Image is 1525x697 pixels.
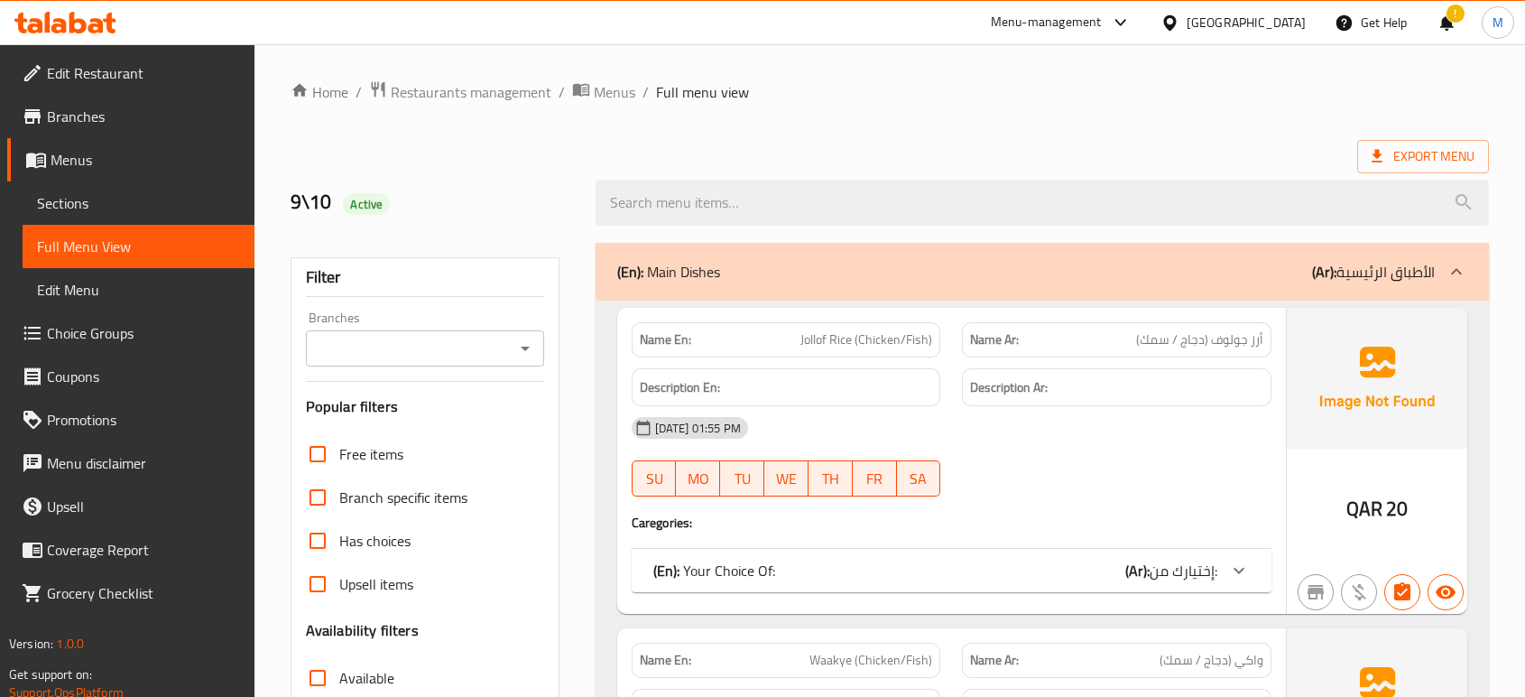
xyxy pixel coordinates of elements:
span: Branch specific items [339,487,467,508]
a: Edit Restaurant [7,51,254,95]
a: Menu disclaimer [7,441,254,485]
button: WE [764,460,809,497]
h4: Caregories: [632,514,1271,532]
b: (Ar): [1125,557,1150,584]
a: Coupons [7,355,254,398]
span: Choice Groups [47,322,240,344]
span: واكي (دجاج / سمك) [1160,651,1263,670]
strong: Name En: [640,651,691,670]
div: Menu-management [991,12,1102,33]
strong: Name Ar: [970,651,1019,670]
span: SA [904,466,934,492]
li: / [559,81,565,103]
span: Available [339,667,394,689]
span: SU [640,466,670,492]
h3: Availability filters [306,620,419,641]
a: Restaurants management [369,80,551,104]
button: MO [676,460,720,497]
button: SU [632,460,677,497]
span: Active [343,196,390,213]
a: Branches [7,95,254,138]
p: الأطباق الرئيسية [1312,261,1435,283]
span: Version: [9,632,53,655]
li: / [356,81,362,103]
span: 20 [1386,491,1408,526]
span: Waakye (Chicken/Fish) [809,651,932,670]
p: Your Choice Of: [653,560,775,581]
span: Coupons [47,366,240,387]
span: Sections [37,192,240,214]
a: Home [291,81,348,103]
strong: Description Ar: [970,376,1048,399]
button: Has choices [1384,574,1420,610]
span: Full Menu View [37,236,240,257]
p: Main Dishes [617,261,720,283]
div: (En): Main Dishes(Ar):الأطباق الرئيسية [596,243,1489,301]
span: FR [860,466,890,492]
span: Edit Menu [37,279,240,301]
span: أرز جولوف (دجاج / سمك) [1136,330,1263,349]
span: Free items [339,443,403,465]
span: Export Menu [1357,140,1489,173]
span: Branches [47,106,240,127]
div: Filter [306,258,544,297]
span: MO [683,466,713,492]
div: [GEOGRAPHIC_DATA] [1187,13,1306,33]
img: Ae5nvW7+0k+MAAAAAElFTkSuQmCC [1287,308,1467,449]
span: Menus [594,81,635,103]
h2: 9\10 [291,189,574,216]
a: Menus [7,138,254,181]
span: Menus [51,149,240,171]
h3: Popular filters [306,396,544,417]
a: Upsell [7,485,254,528]
span: Grocery Checklist [47,582,240,604]
a: Sections [23,181,254,225]
b: (En): [653,557,679,584]
span: Export Menu [1372,145,1474,168]
a: Promotions [7,398,254,441]
span: QAR [1346,491,1382,526]
li: / [642,81,649,103]
button: Available [1428,574,1464,610]
div: (En): Your Choice Of:(Ar):إختيارك من: [632,549,1271,592]
a: Full Menu View [23,225,254,268]
input: search [596,180,1489,226]
strong: Name En: [640,330,691,349]
span: Has choices [339,530,411,552]
button: TU [720,460,764,497]
button: Not branch specific item [1298,574,1334,610]
b: (En): [617,258,643,285]
span: Upsell [47,496,240,517]
a: Menus [572,80,635,104]
span: TH [816,466,846,492]
strong: Description En: [640,376,720,399]
button: FR [853,460,897,497]
a: Coverage Report [7,528,254,572]
a: Edit Menu [23,268,254,311]
span: [DATE] 01:55 PM [648,420,748,437]
span: TU [727,466,757,492]
span: Full menu view [656,81,749,103]
span: Get support on: [9,663,92,686]
span: WE [772,466,801,492]
strong: Name Ar: [970,330,1019,349]
span: Restaurants management [391,81,551,103]
b: (Ar): [1312,258,1336,285]
button: SA [897,460,941,497]
a: Choice Groups [7,311,254,355]
a: Grocery Checklist [7,572,254,615]
button: Purchased item [1341,574,1377,610]
span: Jollof Rice (Chicken/Fish) [800,330,932,349]
span: Promotions [47,409,240,431]
span: Coverage Report [47,539,240,561]
nav: breadcrumb [291,80,1489,104]
span: Edit Restaurant [47,62,240,84]
button: Open [513,336,538,361]
button: TH [809,460,853,497]
span: Upsell items [339,573,413,595]
span: إختيارك من: [1150,557,1217,584]
span: M [1493,13,1503,33]
span: Menu disclaimer [47,452,240,474]
span: 1.0.0 [56,632,84,655]
div: Active [343,193,390,215]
